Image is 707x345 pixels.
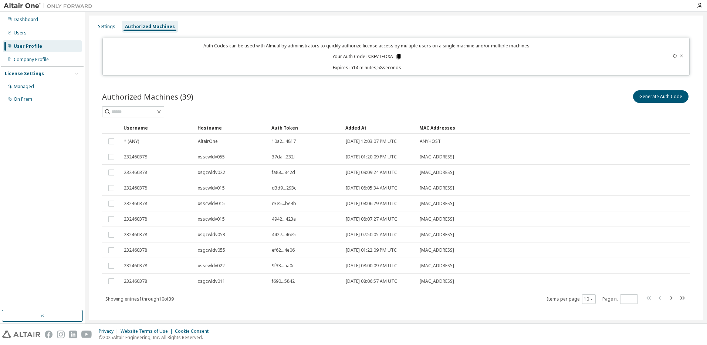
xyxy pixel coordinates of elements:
div: Authorized Machines [125,24,175,30]
span: [MAC_ADDRESS] [420,232,454,238]
span: [DATE] 12:03:07 PM UTC [346,138,397,144]
div: MAC Addresses [419,122,611,134]
div: On Prem [14,96,32,102]
span: [DATE] 01:20:09 PM UTC [346,154,397,160]
span: 232460378 [124,278,147,284]
div: Added At [345,122,413,134]
span: [MAC_ADDRESS] [420,263,454,269]
div: Hostname [197,122,265,134]
span: Showing entries 1 through 10 of 39 [105,296,174,302]
span: xsgcwldv011 [198,278,225,284]
span: ef62...4e06 [272,247,295,253]
span: 232460378 [124,232,147,238]
span: * (ANY) [124,138,139,144]
span: [MAC_ADDRESS] [420,278,454,284]
p: Expires in 14 minutes, 58 seconds [107,64,627,71]
span: Authorized Machines (39) [102,91,193,102]
span: 232460378 [124,154,147,160]
div: Company Profile [14,57,49,63]
span: [MAC_ADDRESS] [420,247,454,253]
span: xsscwldv022 [198,263,225,269]
span: xsgcwldv053 [198,232,225,238]
span: 232460378 [124,170,147,175]
span: 232460378 [124,247,147,253]
div: Dashboard [14,17,38,23]
span: [DATE] 08:06:29 AM UTC [346,201,397,207]
span: xsscwldv015 [198,216,225,222]
span: xsgcwldv055 [198,247,225,253]
span: d3d9...293c [272,185,296,191]
p: Your Auth Code is: KFVTFOXA [332,53,402,60]
div: Auth Token [271,122,339,134]
span: c3e5...be4b [272,201,296,207]
span: 232460378 [124,201,147,207]
img: instagram.svg [57,331,65,338]
span: 37da...232f [272,154,295,160]
div: Cookie Consent [175,328,213,334]
button: 10 [584,296,594,302]
button: Generate Auth Code [633,90,689,103]
span: [MAC_ADDRESS] [420,201,454,207]
span: xsgcwldv022 [198,170,225,175]
span: [DATE] 07:50:05 AM UTC [346,232,397,238]
span: 4427...46e5 [272,232,296,238]
span: [DATE] 08:00:09 AM UTC [346,263,397,269]
span: 4942...423a [272,216,296,222]
span: f690...5842 [272,278,295,284]
span: AltairOne [198,138,218,144]
span: [DATE] 09:09:24 AM UTC [346,170,397,175]
span: [MAC_ADDRESS] [420,170,454,175]
span: xsscwldv015 [198,201,225,207]
div: Settings [98,24,115,30]
div: License Settings [5,71,44,77]
div: Privacy [99,328,121,334]
span: xsscwldv015 [198,185,225,191]
span: [DATE] 08:06:57 AM UTC [346,278,397,284]
span: [DATE] 01:22:09 PM UTC [346,247,397,253]
span: 232460378 [124,216,147,222]
span: [MAC_ADDRESS] [420,216,454,222]
img: youtube.svg [81,331,92,338]
div: User Profile [14,43,42,49]
div: Managed [14,84,34,90]
span: 232460378 [124,263,147,269]
div: Website Terms of Use [121,328,175,334]
img: Altair One [4,2,96,10]
span: xsscwldv055 [198,154,225,160]
span: 9f33...aa0c [272,263,294,269]
p: Auth Codes can be used with Almutil by administrators to quickly authorize license access by mult... [107,43,627,49]
span: fa88...842d [272,170,295,175]
span: 10a2...4817 [272,138,296,144]
p: © 2025 Altair Engineering, Inc. All Rights Reserved. [99,334,213,341]
span: Page n. [602,294,638,304]
span: Items per page [547,294,596,304]
span: ANYHOST [420,138,441,144]
img: linkedin.svg [69,331,77,338]
img: altair_logo.svg [2,331,40,338]
span: [MAC_ADDRESS] [420,154,454,160]
span: [MAC_ADDRESS] [420,185,454,191]
span: [DATE] 08:05:34 AM UTC [346,185,397,191]
span: 232460378 [124,185,147,191]
img: facebook.svg [45,331,53,338]
div: Users [14,30,27,36]
span: [DATE] 08:07:27 AM UTC [346,216,397,222]
div: Username [124,122,192,134]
